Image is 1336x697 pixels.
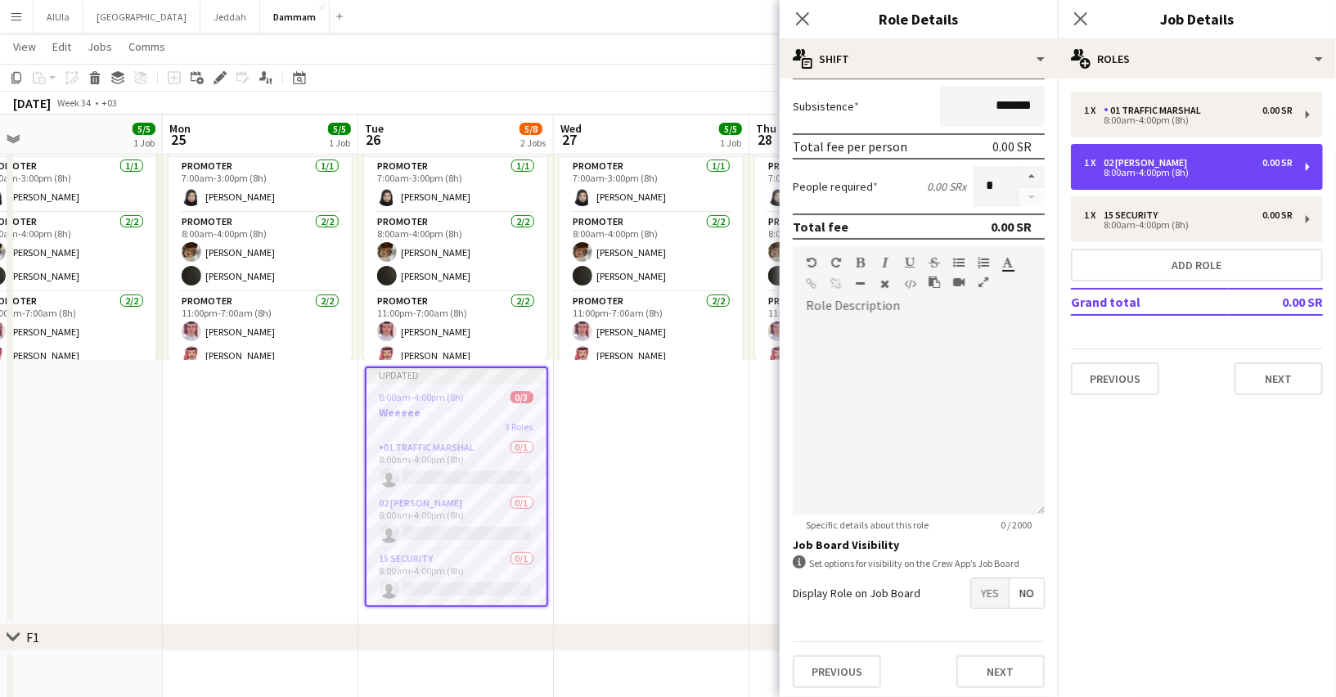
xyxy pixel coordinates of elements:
div: F1 [26,629,39,645]
app-job-card: 7:00am-7:00am (24h) (Wed)5/53 RolesPromoter1/17:00am-3:00pm (8h)[PERSON_NAME]Promoter2/28:00am-4:... [364,118,547,360]
span: 0/3 [511,391,533,403]
button: Paste as plain text [929,276,940,289]
button: AlUla [34,1,83,33]
h3: Job Board Visibility [793,537,1045,552]
app-card-role: Promoter1/17:00am-3:00pm (8h)[PERSON_NAME] [755,157,938,213]
app-card-role: 01 Traffic Marshal0/18:00am-4:00pm (8h) [367,438,547,494]
span: Thu [756,121,776,136]
app-job-card: 7:00am-7:00am (24h) (Fri)5/53 RolesPromoter1/17:00am-3:00pm (8h)[PERSON_NAME]Promoter2/28:00am-4:... [755,118,938,360]
div: 15 Security [1104,209,1164,221]
div: 0.00 SR [1262,105,1293,116]
div: 0.00 SR [992,138,1032,155]
span: 5/8 [520,123,542,135]
button: Bold [855,256,866,269]
app-job-card: Updated8:00am-4:00pm (8h)0/3Weeeee3 Roles01 Traffic Marshal0/18:00am-4:00pm (8h) 02 [PERSON_NAME]... [365,366,548,607]
app-card-role: Promoter2/211:00pm-7:00am (8h)[PERSON_NAME][PERSON_NAME] [169,292,352,371]
div: 1 Job [720,137,741,149]
span: 27 [558,130,582,149]
div: +03 [101,97,117,109]
div: 1 Job [329,137,350,149]
app-card-role: Promoter2/211:00pm-7:00am (8h)[PERSON_NAME][PERSON_NAME] [560,292,743,371]
button: Unordered List [953,256,965,269]
button: Italic [879,256,891,269]
span: Yes [971,578,1009,608]
app-card-role: Promoter2/211:00pm-7:00am (8h)[PERSON_NAME][PERSON_NAME] [364,292,547,371]
div: 1 x [1084,105,1104,116]
span: 0 / 2000 [987,519,1045,531]
span: Edit [52,39,71,54]
app-card-role: Promoter1/17:00am-3:00pm (8h)[PERSON_NAME] [169,157,352,213]
h3: Weeeee [367,405,547,420]
app-card-role: Promoter2/28:00am-4:00pm (8h)[PERSON_NAME][PERSON_NAME] [169,213,352,292]
span: Wed [560,121,582,136]
app-card-role: 15 Security0/18:00am-4:00pm (8h) [367,550,547,605]
app-job-card: 7:00am-7:00am (24h) (Thu)5/53 RolesPromoter1/17:00am-3:00pm (8h)[PERSON_NAME]Promoter2/28:00am-4:... [560,118,743,360]
div: 0.00 SR x [927,179,966,194]
div: [DATE] [13,95,51,111]
a: View [7,36,43,57]
app-card-role: Promoter2/28:00am-4:00pm (8h)[PERSON_NAME][PERSON_NAME] [755,213,938,292]
a: Comms [122,36,172,57]
button: Strikethrough [929,256,940,269]
label: Subsistence [793,99,859,114]
app-card-role: Promoter2/28:00am-4:00pm (8h)[PERSON_NAME][PERSON_NAME] [364,213,547,292]
button: Add role [1071,249,1323,281]
div: 1 x [1084,209,1104,221]
div: 2 Jobs [520,137,546,149]
button: Horizontal Line [855,277,866,290]
app-card-role: 02 [PERSON_NAME]0/18:00am-4:00pm (8h) [367,494,547,550]
div: 02 [PERSON_NAME] [1104,157,1194,169]
button: Previous [793,655,881,688]
span: Mon [169,121,191,136]
div: Total fee per person [793,138,907,155]
div: 0.00 SR [1262,209,1293,221]
span: 3 Roles [506,420,533,433]
span: Week 34 [54,97,95,109]
div: Shift [780,39,1058,79]
div: Total fee [793,218,848,235]
div: 1 Job [133,137,155,149]
div: 0.00 SR [991,218,1032,235]
span: Tue [365,121,384,136]
app-card-role: Promoter1/17:00am-3:00pm (8h)[PERSON_NAME] [364,157,547,213]
button: Insert video [953,276,965,289]
button: Jeddah [200,1,260,33]
span: 5/5 [328,123,351,135]
button: Increase [1019,166,1045,187]
app-card-role: Promoter2/28:00am-4:00pm (8h)[PERSON_NAME][PERSON_NAME] [560,213,743,292]
span: Comms [128,39,165,54]
button: Underline [904,256,915,269]
span: 26 [362,130,384,149]
app-card-role: Promoter2/211:00pm-7:00am (8h)[PERSON_NAME][PERSON_NAME] [755,292,938,371]
span: 25 [167,130,191,149]
button: Ordered List [978,256,989,269]
label: Display Role on Job Board [793,586,920,600]
div: 8:00am-4:00pm (8h) [1084,169,1293,177]
div: 01 Traffic Marshal [1104,105,1208,116]
button: Undo [806,256,817,269]
label: People required [793,179,878,194]
div: 8:00am-4:00pm (8h) [1084,221,1293,229]
button: Dammam [260,1,330,33]
div: Roles [1058,39,1336,79]
button: [GEOGRAPHIC_DATA] [83,1,200,33]
div: 0.00 SR [1262,157,1293,169]
h3: Job Details [1058,8,1336,29]
button: Previous [1071,362,1159,395]
span: Jobs [88,39,112,54]
span: 5/5 [719,123,742,135]
button: Redo [830,256,842,269]
app-job-card: 7:00am-7:00am (24h) (Tue)5/53 RolesPromoter1/17:00am-3:00pm (8h)[PERSON_NAME]Promoter2/28:00am-4:... [169,118,352,360]
a: Jobs [81,36,119,57]
span: View [13,39,36,54]
td: Grand total [1071,289,1229,315]
button: Next [1235,362,1323,395]
button: HTML Code [904,277,915,290]
span: 5/5 [133,123,155,135]
div: Set options for visibility on the Crew App’s Job Board [793,555,1045,571]
button: Text Color [1002,256,1014,269]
